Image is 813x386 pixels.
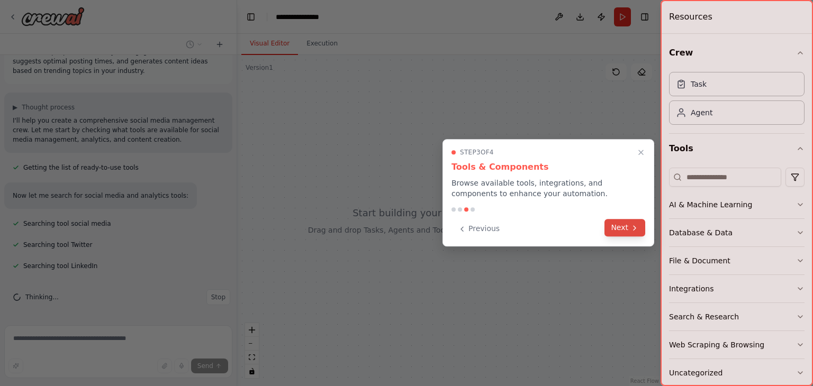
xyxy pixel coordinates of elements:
p: Browse available tools, integrations, and components to enhance your automation. [451,178,645,199]
h3: Tools & Components [451,161,645,173]
button: Close walkthrough [635,146,647,159]
button: Next [604,219,645,236]
button: Hide left sidebar [243,10,258,24]
button: Previous [451,220,506,237]
span: Step 3 of 4 [460,148,494,157]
